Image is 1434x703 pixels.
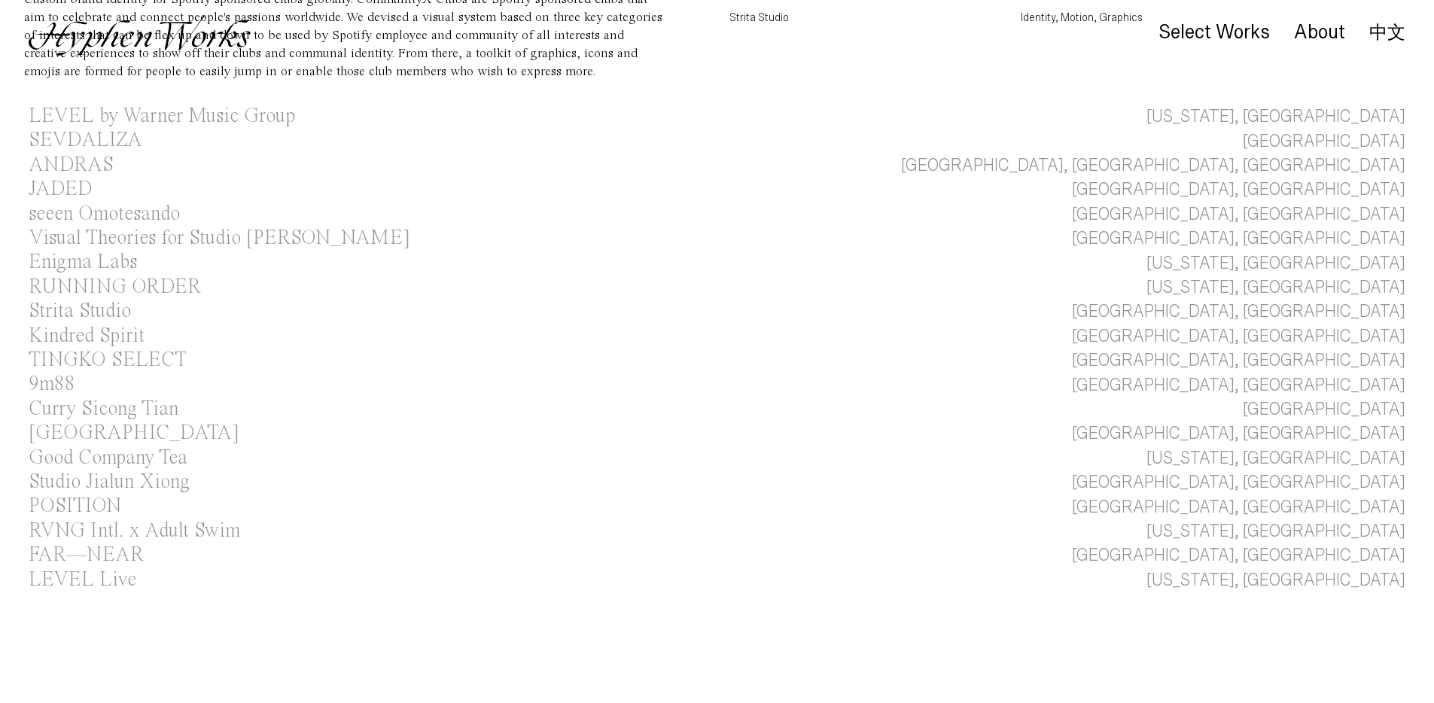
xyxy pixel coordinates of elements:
[1072,543,1405,568] div: [GEOGRAPHIC_DATA], [GEOGRAPHIC_DATA]
[29,155,114,175] div: ANDRAS
[29,350,187,370] div: TINGKO SELECT
[1072,300,1405,324] div: [GEOGRAPHIC_DATA], [GEOGRAPHIC_DATA]
[29,374,75,394] div: 9m88
[29,204,180,224] div: seeen Omotesando
[29,496,121,516] div: POSITION
[1072,348,1405,373] div: [GEOGRAPHIC_DATA], [GEOGRAPHIC_DATA]
[1369,24,1405,41] a: 中文
[1146,568,1405,592] div: [US_STATE], [GEOGRAPHIC_DATA]
[1072,227,1405,251] div: [GEOGRAPHIC_DATA], [GEOGRAPHIC_DATA]
[1146,275,1405,300] div: [US_STATE], [GEOGRAPHIC_DATA]
[29,130,142,151] div: SEVDALIZA
[1158,22,1270,43] div: Select Works
[901,154,1405,178] div: [GEOGRAPHIC_DATA], [GEOGRAPHIC_DATA], [GEOGRAPHIC_DATA]
[1072,202,1405,227] div: [GEOGRAPHIC_DATA], [GEOGRAPHIC_DATA]
[29,423,239,443] div: [GEOGRAPHIC_DATA]
[1072,324,1405,348] div: [GEOGRAPHIC_DATA], [GEOGRAPHIC_DATA]
[29,301,131,321] div: Strita Studio
[29,326,145,346] div: Kindred Spirit
[1146,251,1405,275] div: [US_STATE], [GEOGRAPHIC_DATA]
[29,570,136,590] div: LEVEL Live
[1294,25,1345,41] a: About
[1243,397,1405,421] div: [GEOGRAPHIC_DATA]
[1146,519,1405,543] div: [US_STATE], [GEOGRAPHIC_DATA]
[1072,495,1405,519] div: [GEOGRAPHIC_DATA], [GEOGRAPHIC_DATA]
[1158,25,1270,41] a: Select Works
[1146,105,1405,129] div: [US_STATE], [GEOGRAPHIC_DATA]
[1294,22,1345,43] div: About
[29,545,144,565] div: FAR—NEAR
[29,521,240,541] div: RVNG Intl. x Adult Swim
[29,448,187,468] div: Good Company Tea
[29,277,201,297] div: RUNNING ORDER
[1072,373,1405,397] div: [GEOGRAPHIC_DATA], [GEOGRAPHIC_DATA]
[1072,421,1405,446] div: [GEOGRAPHIC_DATA], [GEOGRAPHIC_DATA]
[29,472,190,492] div: Studio Jialun Xiong
[1243,129,1405,154] div: [GEOGRAPHIC_DATA]
[1146,446,1405,470] div: [US_STATE], [GEOGRAPHIC_DATA]
[29,228,410,248] div: Visual Theories for Studio [PERSON_NAME]
[29,399,178,419] div: Curry Sicong Tian
[1072,470,1405,495] div: [GEOGRAPHIC_DATA], [GEOGRAPHIC_DATA]
[29,179,93,199] div: JADED
[1072,178,1405,202] div: [GEOGRAPHIC_DATA], [GEOGRAPHIC_DATA]
[29,106,295,126] div: LEVEL by Warner Music Group
[29,15,251,56] img: Hyphen Works
[29,252,137,272] div: Enigma Labs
